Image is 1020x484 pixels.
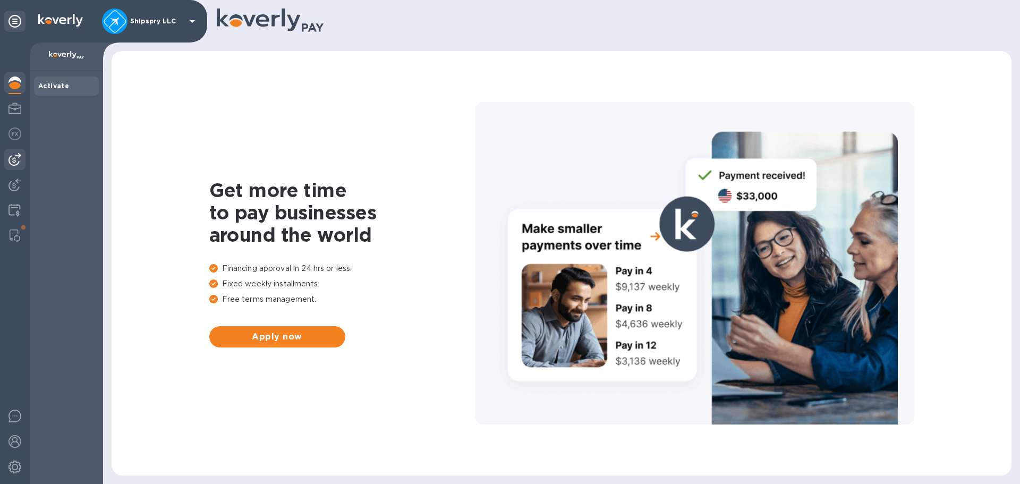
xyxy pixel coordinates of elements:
p: Fixed weekly installments. [209,278,475,290]
img: Logo [38,14,83,27]
img: My Profile [8,102,21,115]
p: Shipspry LLC [130,18,183,25]
p: Financing approval in 24 hrs or less. [209,263,475,274]
span: Apply now [218,330,337,343]
button: Apply now [209,326,345,347]
div: Unpin categories [4,11,25,32]
b: Activate [38,82,69,90]
img: Foreign exchange [8,128,21,140]
p: Free terms management. [209,294,475,305]
h1: Get more time to pay businesses around the world [209,179,475,246]
img: Credit hub [8,204,21,217]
